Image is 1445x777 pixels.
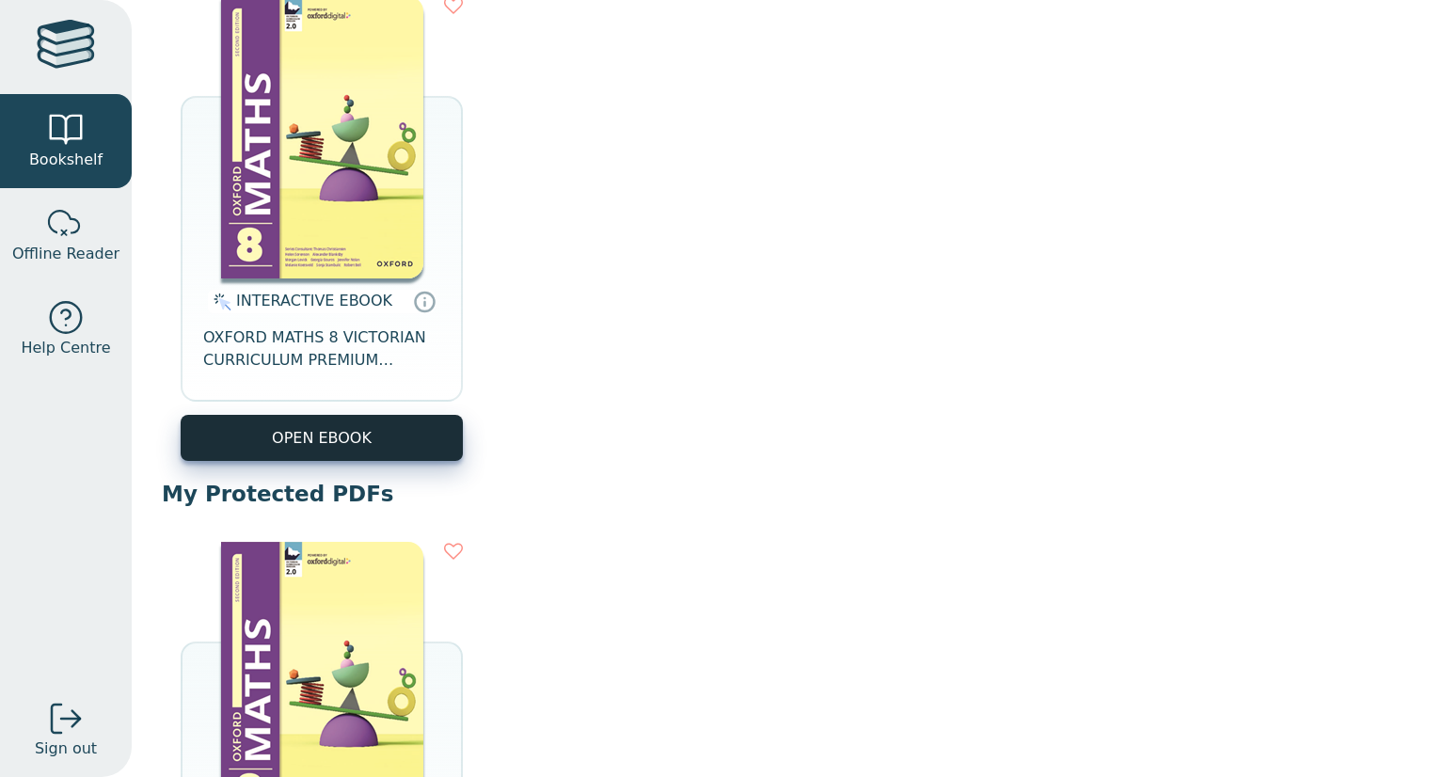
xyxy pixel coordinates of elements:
p: My Protected PDFs [162,480,1415,508]
span: OXFORD MATHS 8 VICTORIAN CURRICULUM PREMIUM DIGITAL ACCESS 2E [203,326,440,372]
span: Sign out [35,737,97,760]
span: Help Centre [21,337,110,359]
span: Offline Reader [12,243,119,265]
img: interactive.svg [208,291,231,313]
button: OPEN EBOOK [181,415,463,461]
span: INTERACTIVE EBOOK [236,292,392,309]
span: Bookshelf [29,149,103,171]
a: Interactive eBooks are accessed online via the publisher’s portal. They contain interactive resou... [413,290,436,312]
